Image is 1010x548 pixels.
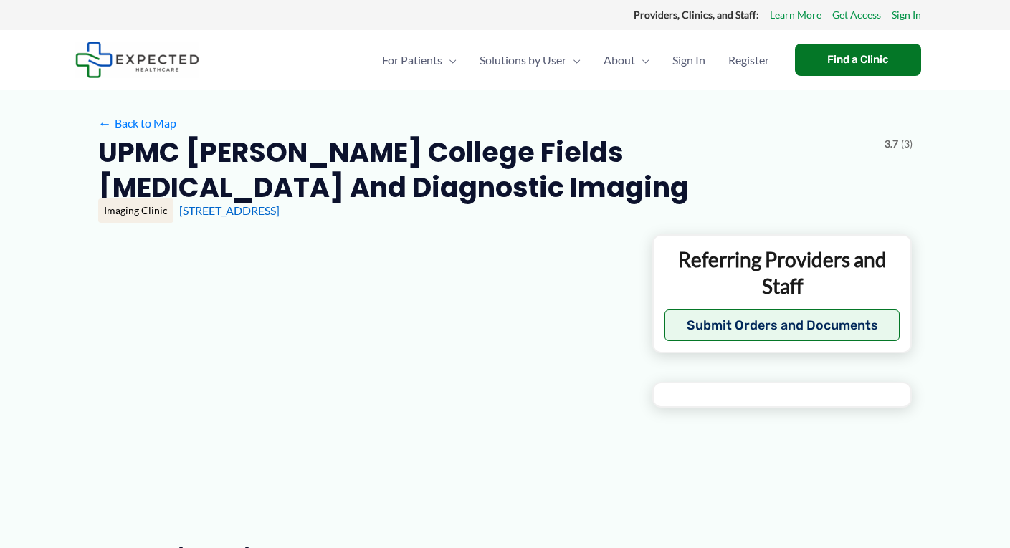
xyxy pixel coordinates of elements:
[635,35,649,85] span: Menu Toggle
[664,246,900,299] p: Referring Providers and Staff
[795,44,921,76] a: Find a Clinic
[892,6,921,24] a: Sign In
[728,35,769,85] span: Register
[832,6,881,24] a: Get Access
[75,42,199,78] img: Expected Healthcare Logo - side, dark font, small
[480,35,566,85] span: Solutions by User
[442,35,457,85] span: Menu Toggle
[98,198,173,223] div: Imaging Clinic
[592,35,661,85] a: AboutMenu Toggle
[661,35,717,85] a: Sign In
[371,35,781,85] nav: Primary Site Navigation
[672,35,705,85] span: Sign In
[98,116,112,130] span: ←
[634,9,759,21] strong: Providers, Clinics, and Staff:
[717,35,781,85] a: Register
[885,135,898,153] span: 3.7
[664,309,900,341] button: Submit Orders and Documents
[604,35,635,85] span: About
[468,35,592,85] a: Solutions by UserMenu Toggle
[98,112,176,134] a: ←Back to Map
[98,135,873,206] h2: UPMC [PERSON_NAME] College Fields [MEDICAL_DATA] and Diagnostic Imaging
[770,6,821,24] a: Learn More
[371,35,468,85] a: For PatientsMenu Toggle
[566,35,581,85] span: Menu Toggle
[901,135,913,153] span: (3)
[382,35,442,85] span: For Patients
[179,203,280,217] a: [STREET_ADDRESS]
